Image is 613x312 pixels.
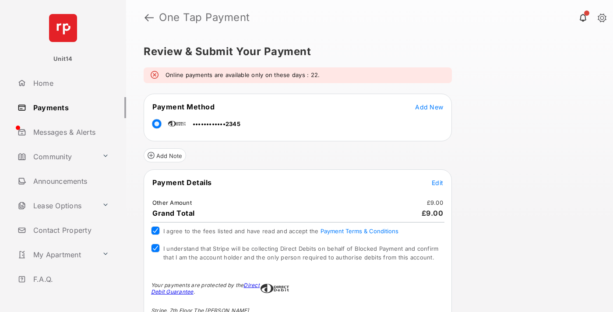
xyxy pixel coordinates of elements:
[432,178,443,187] button: Edit
[14,73,126,94] a: Home
[14,146,99,167] a: Community
[152,178,212,187] span: Payment Details
[14,195,99,216] a: Lease Options
[152,102,215,111] span: Payment Method
[159,12,250,23] strong: One Tap Payment
[14,244,99,265] a: My Apartment
[14,269,126,290] a: F.A.Q.
[14,220,126,241] a: Contact Property
[14,122,126,143] a: Messages & Alerts
[193,120,240,127] span: ••••••••••••2345
[151,282,260,295] a: Direct Debit Guarantee
[166,71,320,80] em: Online payments are available only on these days : 22.
[151,282,261,295] div: Your payments are protected by the .
[432,179,443,186] span: Edit
[415,103,443,111] span: Add New
[53,55,73,63] p: Unit14
[14,171,126,192] a: Announcements
[422,209,444,217] span: £9.00
[14,97,126,118] a: Payments
[144,46,588,57] h5: Review & Submit Your Payment
[321,228,398,235] button: I agree to the fees listed and have read and accept the
[415,102,443,111] button: Add New
[152,209,195,217] span: Grand Total
[163,245,438,261] span: I understand that Stripe will be collecting Direct Debits on behalf of Blocked Payment and confir...
[49,14,77,42] img: svg+xml;base64,PHN2ZyB4bWxucz0iaHR0cDovL3d3dy53My5vcmcvMjAwMC9zdmciIHdpZHRoPSI2NCIgaGVpZ2h0PSI2NC...
[163,228,398,235] span: I agree to the fees listed and have read and accept the
[426,199,444,207] td: £9.00
[144,148,186,162] button: Add Note
[152,199,192,207] td: Other Amount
